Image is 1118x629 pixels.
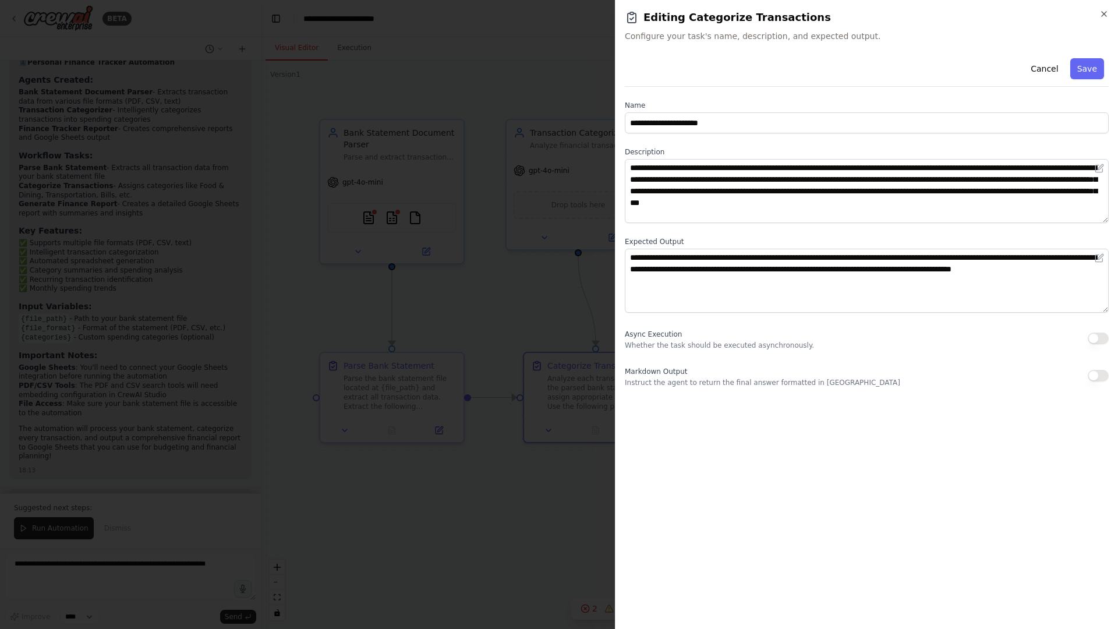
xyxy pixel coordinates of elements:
[1070,58,1104,79] button: Save
[625,367,687,376] span: Markdown Output
[625,101,1109,110] label: Name
[625,378,900,387] p: Instruct the agent to return the final answer formatted in [GEOGRAPHIC_DATA]
[625,330,682,338] span: Async Execution
[625,30,1109,42] span: Configure your task's name, description, and expected output.
[1092,161,1106,175] button: Open in editor
[625,237,1109,246] label: Expected Output
[625,147,1109,157] label: Description
[625,341,814,350] p: Whether the task should be executed asynchronously.
[1024,58,1065,79] button: Cancel
[1092,251,1106,265] button: Open in editor
[625,9,1109,26] h2: Editing Categorize Transactions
